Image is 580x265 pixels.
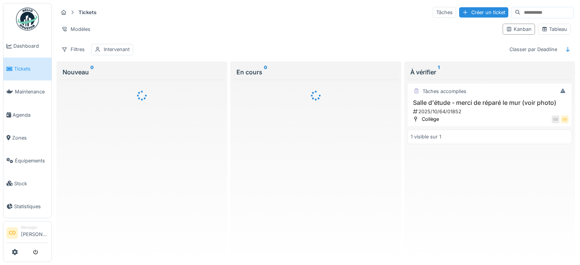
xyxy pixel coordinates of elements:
img: Badge_color-CXgf-gQk.svg [16,8,39,31]
h3: Salle d'étude - merci de réparé le mur (voir photo) [411,99,569,106]
a: CD Manager[PERSON_NAME] [6,225,48,243]
div: Manager [21,225,48,230]
span: Statistiques [14,203,48,210]
a: Maintenance [3,80,51,103]
a: Tickets [3,58,51,80]
div: Filtres [58,44,88,55]
div: Collège [422,116,439,123]
div: CD [561,116,569,123]
li: CD [6,227,18,239]
div: Tâches accomplies [423,88,466,95]
span: Équipements [15,157,48,164]
div: Nouveau [63,67,221,77]
div: Intervenant [104,46,130,53]
a: Stock [3,172,51,195]
div: Tâches [433,7,456,18]
a: Équipements [3,149,51,172]
span: Tickets [14,65,48,72]
span: Dashboard [13,42,48,50]
div: En cours [236,67,395,77]
div: CD [552,116,559,123]
span: Maintenance [15,88,48,95]
span: Agenda [13,111,48,119]
div: 1 visible sur 1 [411,133,441,140]
li: [PERSON_NAME] [21,225,48,241]
div: Classer par Deadline [506,44,561,55]
sup: 0 [90,67,94,77]
a: Dashboard [3,35,51,58]
sup: 0 [264,67,267,77]
div: Kanban [506,26,532,33]
span: Stock [14,180,48,187]
div: À vérifier [410,67,569,77]
div: 2025/10/64/01852 [412,108,569,115]
span: Zones [12,134,48,141]
a: Statistiques [3,195,51,218]
div: Tableau [541,26,567,33]
div: Modèles [58,24,94,35]
div: Créer un ticket [459,7,508,18]
sup: 1 [438,67,440,77]
strong: Tickets [76,9,100,16]
a: Zones [3,126,51,149]
a: Agenda [3,103,51,126]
